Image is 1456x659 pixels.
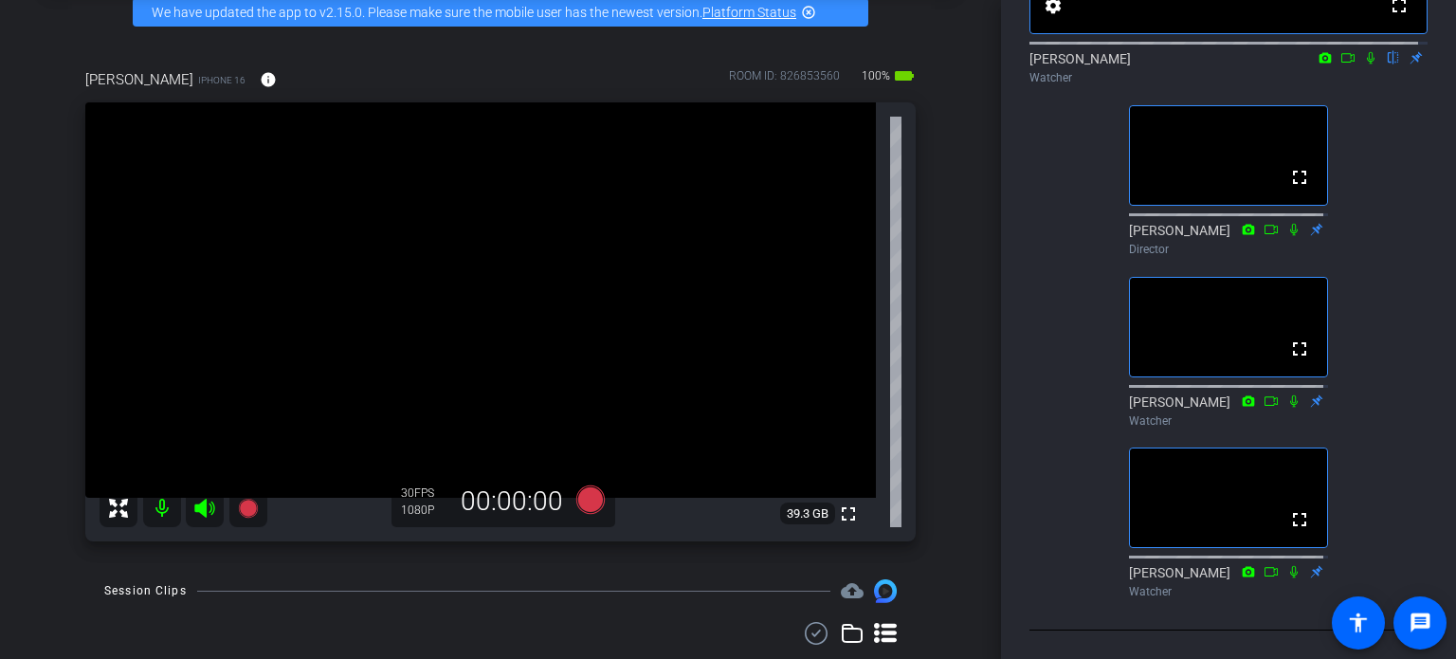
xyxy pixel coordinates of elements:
[1129,563,1328,600] div: [PERSON_NAME]
[1129,393,1328,430] div: [PERSON_NAME]
[448,485,575,518] div: 00:00:00
[85,69,193,90] span: [PERSON_NAME]
[859,61,893,91] span: 100%
[801,5,816,20] mat-icon: highlight_off
[1382,48,1405,65] mat-icon: flip
[841,579,864,602] mat-icon: cloud_upload
[104,581,187,600] div: Session Clips
[1347,612,1370,634] mat-icon: accessibility
[1129,412,1328,430] div: Watcher
[702,5,796,20] a: Platform Status
[260,71,277,88] mat-icon: info
[780,503,835,525] span: 39.3 GB
[401,485,448,501] div: 30
[1129,583,1328,600] div: Watcher
[414,486,434,500] span: FPS
[1409,612,1431,634] mat-icon: message
[1129,241,1328,258] div: Director
[1288,338,1311,360] mat-icon: fullscreen
[198,73,246,87] span: iPhone 16
[1029,49,1428,86] div: [PERSON_NAME]
[841,579,864,602] span: Destinations for your clips
[729,67,840,95] div: ROOM ID: 826853560
[1129,221,1328,258] div: [PERSON_NAME]
[401,503,448,518] div: 1080P
[1288,508,1311,531] mat-icon: fullscreen
[1288,166,1311,189] mat-icon: fullscreen
[1029,69,1428,86] div: Watcher
[874,579,897,602] img: Session clips
[837,503,860,525] mat-icon: fullscreen
[893,64,916,87] mat-icon: battery_std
